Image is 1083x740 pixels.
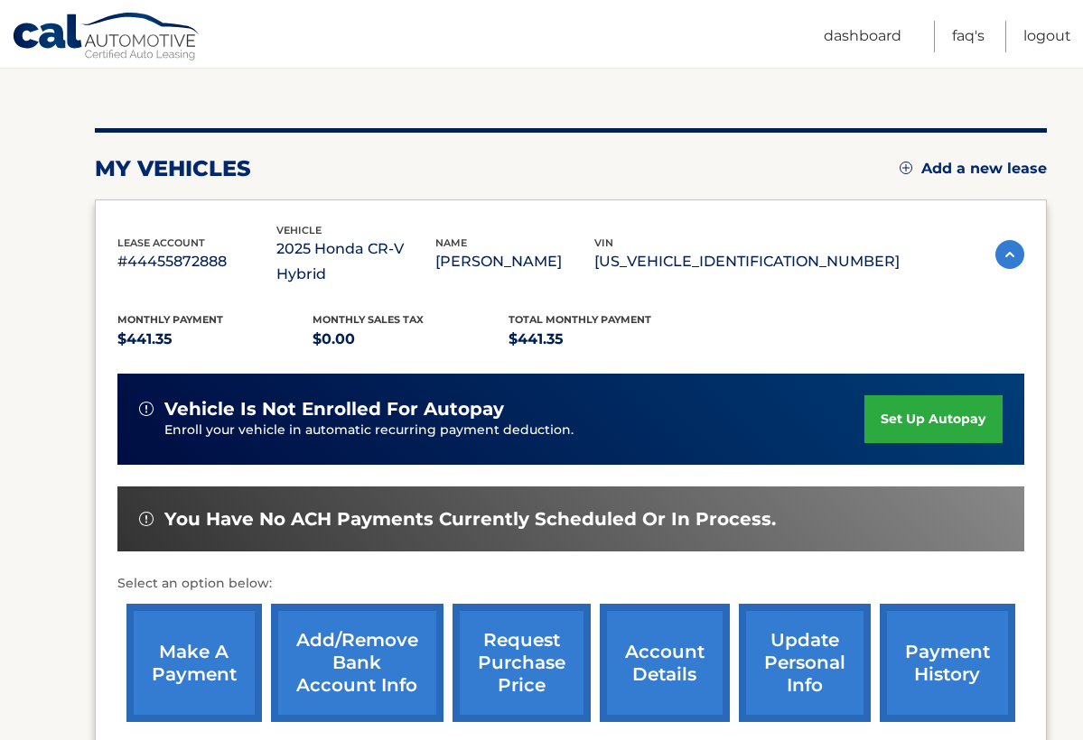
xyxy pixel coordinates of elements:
[95,155,251,182] h2: my vehicles
[880,604,1015,722] a: payment history
[164,421,865,440] p: Enroll your vehicle in automatic recurring payment deduction.
[995,240,1024,269] img: accordion-active.svg
[594,236,613,249] span: vin
[1023,21,1071,52] a: Logout
[139,512,154,526] img: alert-white.svg
[117,249,276,274] p: #44455872888
[126,604,262,722] a: make a payment
[276,236,435,287] p: 2025 Honda CR-V Hybrid
[164,398,504,421] span: vehicle is not enrolled for autopay
[509,313,651,326] span: Total Monthly Payment
[900,162,912,174] img: add.svg
[117,313,223,326] span: Monthly Payment
[900,160,1047,178] a: Add a new lease
[509,327,705,352] p: $441.35
[313,327,509,352] p: $0.00
[594,249,900,274] p: [US_VEHICLE_IDENTIFICATION_NUMBER]
[276,224,322,236] span: vehicle
[271,604,443,722] a: Add/Remove bank account info
[313,313,424,326] span: Monthly sales Tax
[12,12,201,64] a: Cal Automotive
[117,327,313,352] p: $441.35
[435,236,467,249] span: name
[117,236,205,249] span: lease account
[117,573,1024,595] p: Select an option below:
[864,395,1002,443] a: set up autopay
[139,402,154,416] img: alert-white.svg
[453,604,591,722] a: request purchase price
[952,21,985,52] a: FAQ's
[600,604,730,722] a: account details
[435,249,594,274] p: [PERSON_NAME]
[164,508,776,531] span: You have no ACH payments currently scheduled or in process.
[824,21,901,52] a: Dashboard
[739,604,871,722] a: update personal info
